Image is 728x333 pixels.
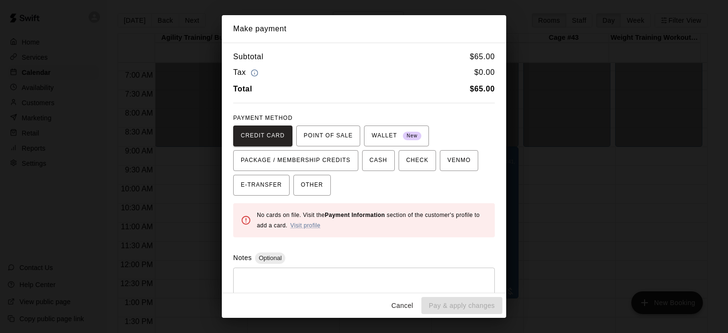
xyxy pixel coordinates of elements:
span: CREDIT CARD [241,128,285,144]
h2: Make payment [222,15,506,43]
span: CASH [370,153,387,168]
span: No cards on file. Visit the section of the customer's profile to add a card. [257,212,480,229]
h6: $ 0.00 [474,66,495,79]
button: CHECK [399,150,436,171]
b: Total [233,85,252,93]
span: New [403,130,421,143]
button: PACKAGE / MEMBERSHIP CREDITS [233,150,358,171]
button: Cancel [387,297,418,315]
span: Optional [255,254,285,261]
h6: Tax [233,66,261,79]
span: OTHER [301,178,323,193]
button: CREDIT CARD [233,126,292,146]
h6: $ 65.00 [470,51,495,63]
button: E-TRANSFER [233,175,290,196]
label: Notes [233,254,252,261]
b: $ 65.00 [470,85,495,93]
span: PAYMENT METHOD [233,115,292,121]
button: WALLET New [364,126,429,146]
button: VENMO [440,150,478,171]
button: POINT OF SALE [296,126,360,146]
span: E-TRANSFER [241,178,282,193]
span: WALLET [372,128,421,144]
b: Payment Information [325,212,385,218]
button: OTHER [293,175,331,196]
span: VENMO [447,153,471,168]
h6: Subtotal [233,51,264,63]
span: CHECK [406,153,428,168]
span: PACKAGE / MEMBERSHIP CREDITS [241,153,351,168]
span: POINT OF SALE [304,128,353,144]
a: Visit profile [290,222,320,229]
button: CASH [362,150,395,171]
